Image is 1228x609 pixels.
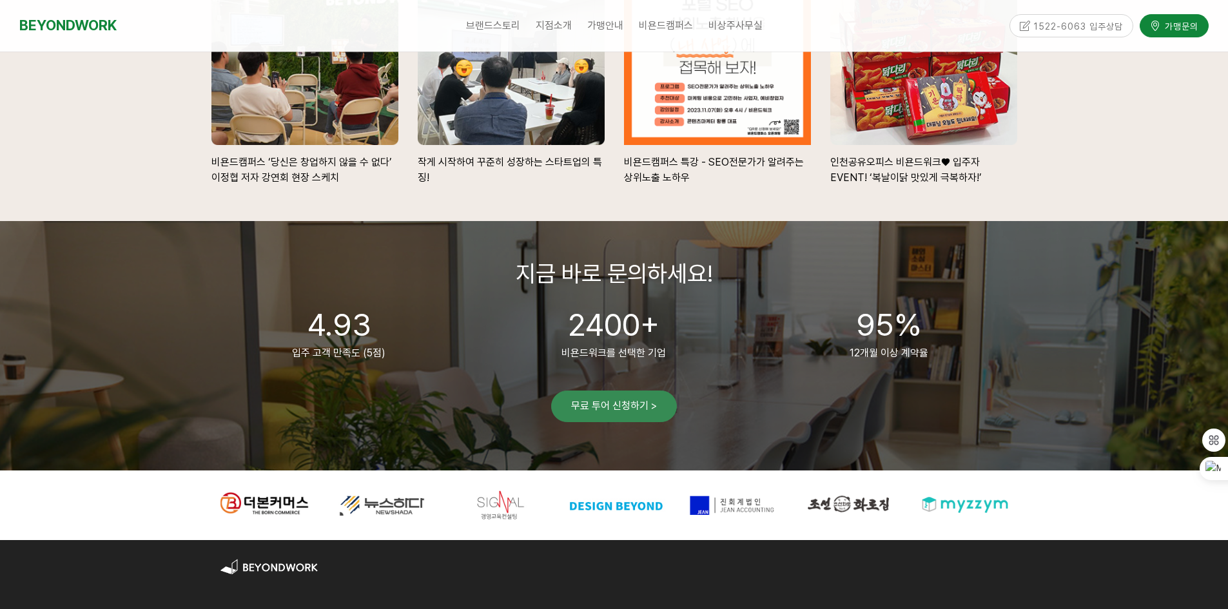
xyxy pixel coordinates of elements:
span: 입주 고객 만족도 (5점) [292,347,385,359]
a: 비상주사무실 [701,10,770,42]
span: 95% [856,306,922,343]
span: 지금 바로 문의하세요! [516,260,713,287]
span: 가맹문의 [1161,19,1198,32]
span: 브랜드스토리 [466,19,520,32]
span: 가맹안내 [587,19,623,32]
p: 작게 시작하여 꾸준히 성장하는 스타트업의 특징! [418,145,605,186]
a: BEYONDWORK [19,14,117,37]
span: 지점소개 [536,19,572,32]
p: 인천공유오피스 비욘드워크♥ 입주자 EVENT! ‘복날이닭 맛있게 극복하자!’ [830,145,1017,186]
a: 가맹문의 [1140,14,1209,37]
p: 비욘드캠퍼스 특강 - SEO전문가가 알려주는 상위노출 노하우 [624,145,811,186]
span: 2400+ [568,306,659,343]
a: 브랜드스토리 [458,10,528,42]
span: 비욘드캠퍼스 [639,19,693,32]
a: 무료 투어 신청하기 > [551,391,677,422]
span: 비상주사무실 [708,19,763,32]
span: 4.93 [307,306,371,343]
a: 지점소개 [528,10,580,42]
span: 12개월 이상 계약율 [850,347,928,359]
span: 비욘드워크를 선택한 기업 [561,347,666,359]
a: 가맹안내 [580,10,631,42]
p: 비욘드캠퍼스 ‘당신은 창업하지 않을 수 없다’ 이정협 저자 강연회 현장 스케치 [211,145,398,186]
a: 비욘드캠퍼스 [631,10,701,42]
